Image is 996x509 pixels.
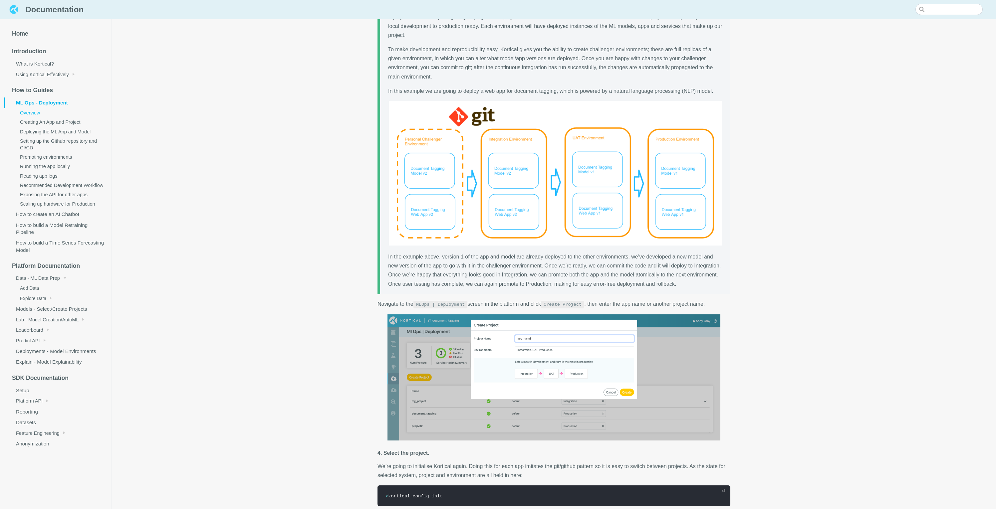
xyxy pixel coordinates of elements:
[388,86,722,95] p: In this example we are going to deploy a web app for document tagging, which is powered by a natu...
[16,398,43,404] span: Platform API
[4,84,112,97] a: How to Guides
[385,494,388,499] span: >
[4,238,112,255] a: How to build a Time Series Forecasting Model
[9,199,112,209] a: Scaling up hardware for Production
[4,220,112,238] a: How to build a Model Retraining Pipeline
[16,275,60,281] span: Data - ML Data Prep
[9,127,112,136] a: Deploying the ML App and Model
[4,357,112,367] a: Explain - Model Explainability
[385,494,442,499] code: kortical config init
[4,209,112,219] a: How to create an AI Chatbot
[387,314,720,441] img: create_project_modal.65f5672a.png
[9,162,112,171] a: Running the app locally
[8,4,20,15] img: Documentation
[4,273,112,283] a: Data - ML Data Prep
[4,385,112,396] a: Setup
[4,335,112,346] a: Predict API
[4,417,112,428] a: Datasets
[377,299,730,308] p: Navigate to the screen in the platform and click , then enter the app name or another project name:
[915,4,983,15] input: Search
[4,406,112,417] a: Reporting
[9,117,112,127] a: Creating An App and Project
[9,181,112,190] a: Recommended Development Workflow
[9,171,112,181] a: Reading app logs
[388,12,722,40] p: A project is essentially a logical grouping for a deployment. It contains a number of environment...
[12,48,46,55] span: Introduction
[377,425,730,457] h4: 4. Select the project.
[4,97,112,108] a: ML Ops - Deployment
[413,301,468,308] code: MLOps | Deployment
[4,396,112,406] a: Platform API
[4,438,112,449] a: Anonymization
[16,327,43,333] span: Leaderboard
[9,283,112,293] a: Add Data
[4,371,112,385] a: SDK Documentation
[16,317,79,322] span: Lab - Model Creation/AutoML
[4,69,112,80] a: Using Kortical Effectively
[388,45,722,81] p: To make development and reproducibility easy, Kortical gives you the ability to create challenger...
[4,59,112,69] a: What is Kortical?
[4,428,112,438] a: Feature Engineering
[9,190,112,199] a: Exposing the API for other apps
[9,136,112,152] a: Setting up the Github repository and CI/CD
[12,87,53,93] span: How to Guides
[16,72,69,77] span: Using Kortical Effectively
[4,346,112,356] a: Deployments - Model Environments
[389,101,722,246] img: environment_diagram.c16a2630.png
[4,259,112,273] a: Platform Documentation
[4,325,112,335] a: Leaderboard
[9,293,112,303] a: Explore Data
[12,262,80,269] span: Platform Documentation
[8,4,84,16] a: Documentation
[25,4,84,15] span: Documentation
[9,108,112,117] a: Overview
[377,462,730,480] p: We’re going to initialise Kortical again. Doing this for each app imitates the git/github pattern...
[388,252,722,288] p: In the example above, version 1 of the app and model are already deployed to the other environmen...
[16,338,40,343] span: Predict API
[16,430,60,436] span: Feature Engineering
[20,296,46,301] span: Explore Data
[4,304,112,314] a: Models - Select/Create Projects
[12,375,69,381] span: SDK Documentation
[9,152,112,162] a: Promoting environments
[4,314,112,325] a: Lab - Model Creation/AutoML
[4,27,112,41] a: Home
[541,301,584,308] code: Create Project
